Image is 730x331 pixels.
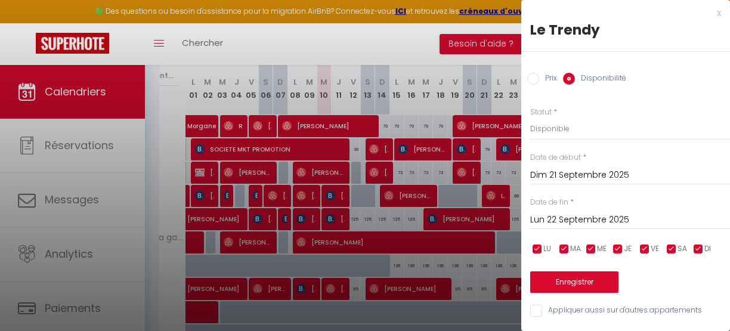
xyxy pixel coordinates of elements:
span: DI [704,243,711,255]
span: JE [624,243,632,255]
label: Disponibilité [575,73,626,86]
label: Date de fin [530,197,568,208]
button: Ouvrir le widget de chat LiveChat [10,5,45,41]
label: Statut [530,107,552,118]
span: VE [651,243,659,255]
span: LU [543,243,551,255]
span: ME [597,243,607,255]
label: Date de début [530,152,581,163]
iframe: Chat [679,277,721,322]
div: x [521,6,721,20]
span: MA [570,243,581,255]
span: SA [678,243,687,255]
button: Enregistrer [530,271,618,293]
div: Le Trendy [530,20,721,39]
label: Prix [539,73,557,86]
